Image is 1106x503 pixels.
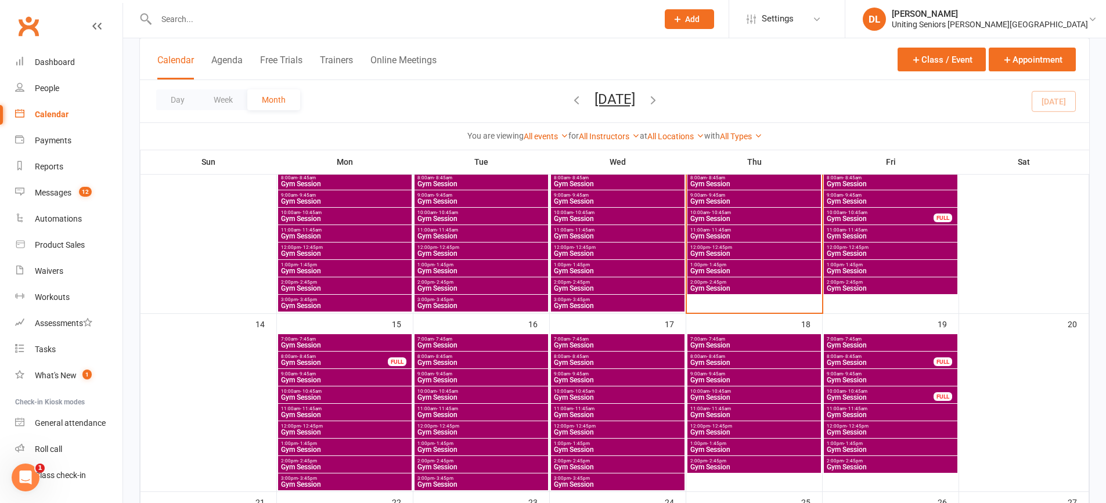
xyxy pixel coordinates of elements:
div: 18 [801,314,822,333]
div: Reports [35,162,63,171]
span: 12:00pm [826,245,955,250]
span: 9:00am [280,193,409,198]
span: Gym Session [826,198,955,205]
th: Mon [277,150,413,174]
span: - 10:45am [437,210,458,215]
span: Gym Session [417,233,546,240]
span: 1 [82,370,92,379]
span: Gym Session [417,198,546,205]
span: Gym Session [553,359,682,366]
span: Gym Session [553,267,682,274]
a: Dashboard [15,49,123,75]
span: Gym Session [690,446,819,453]
div: [PERSON_NAME] [892,9,1088,19]
span: Gym Session [280,377,409,383]
span: - 8:45am [843,354,862,359]
div: Product Sales [35,240,85,249]
span: Gym Session [553,429,682,436]
div: Dashboard [35,57,75,67]
iframe: Intercom live chat [12,464,39,491]
span: - 8:45am [297,354,316,359]
th: Sat [959,150,1089,174]
span: 2:00pm [690,280,819,285]
div: Automations [35,214,82,223]
span: 8:00am [690,175,819,180]
button: Month [247,89,300,110]
span: Gym Session [280,198,409,205]
span: 9:00am [280,371,409,377]
div: What's New [35,371,77,380]
span: 12:00pm [417,424,546,429]
span: - 1:45pm [434,262,453,267]
span: - 10:45am [300,389,322,394]
span: 8:00am [826,175,955,180]
a: Roll call [15,436,123,462]
span: 1:00pm [417,262,546,267]
input: Search... [153,11,650,27]
span: - 9:45am [843,371,862,377]
span: 7:00am [826,336,955,342]
span: 12:00pm [553,424,682,429]
span: Gym Session [280,429,409,436]
strong: for [568,131,579,140]
a: Clubworx [14,12,43,41]
span: - 2:45pm [571,280,590,285]
span: Gym Session [826,446,955,453]
span: - 1:45pm [298,262,317,267]
span: 8:00am [553,175,682,180]
span: - 1:45pm [571,441,590,446]
span: 2:00pm [826,280,955,285]
a: What's New1 [15,363,123,389]
a: Automations [15,206,123,232]
div: People [35,84,59,93]
span: - 7:45am [570,336,589,342]
span: - 1:45pm [844,262,863,267]
div: 17 [665,314,686,333]
span: 2:00pm [280,280,409,285]
span: - 12:45pm [846,245,869,250]
span: - 8:45am [434,354,452,359]
span: 1:00pm [553,441,682,446]
span: - 8:45am [570,175,589,180]
span: - 1:45pm [298,441,317,446]
span: - 11:45am [573,406,595,411]
span: Gym Session [553,446,682,453]
span: Gym Session [826,411,955,418]
span: Gym Session [826,394,934,401]
span: 10:00am [280,389,409,394]
span: - 7:45am [707,336,725,342]
span: - 3:45pm [298,297,317,302]
span: Gym Session [417,215,546,222]
span: 1:00pm [280,441,409,446]
a: People [15,75,123,102]
span: 11:00am [826,227,955,233]
span: 10:00am [690,210,819,215]
span: Gym Session [417,285,546,292]
span: Gym Session [280,215,409,222]
span: Gym Session [280,394,409,401]
span: Gym Session [280,285,409,292]
div: Roll call [35,444,62,454]
span: 10:00am [826,389,934,394]
span: 2:00pm [553,280,682,285]
span: Gym Session [553,285,682,292]
span: - 2:45pm [434,280,453,285]
span: - 12:45pm [437,245,459,250]
span: - 8:45am [297,175,316,180]
span: Gym Session [690,198,819,205]
span: 12:00pm [280,245,409,250]
span: - 12:45pm [710,424,732,429]
a: Product Sales [15,232,123,258]
div: 19 [938,314,959,333]
span: Gym Session [417,411,546,418]
span: 12 [79,187,92,197]
span: - 8:45am [434,175,452,180]
span: Gym Session [690,233,819,240]
span: - 9:45am [434,371,452,377]
span: 1:00pm [417,441,546,446]
span: - 10:45am [437,389,458,394]
span: - 10:45am [573,389,595,394]
span: - 11:45am [573,227,595,233]
span: Gym Session [417,342,546,349]
span: Gym Session [417,267,546,274]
